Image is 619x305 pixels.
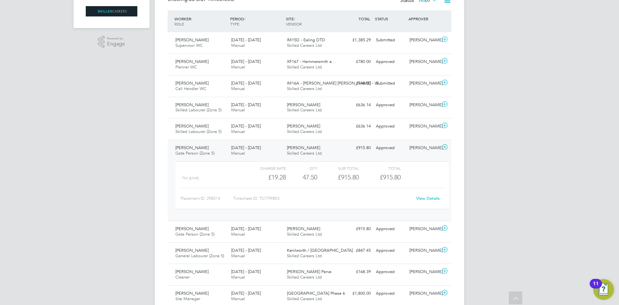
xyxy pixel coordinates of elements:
[181,193,233,204] div: Placement ID: 298514
[81,6,142,16] a: Go to home page
[287,64,322,70] span: Skilled Careers Ltd
[107,36,125,41] span: Powered by
[231,37,261,43] span: [DATE] - [DATE]
[407,100,440,110] div: [PERSON_NAME]
[373,35,407,46] div: Submitted
[373,56,407,67] div: Approved
[407,267,440,277] div: [PERSON_NAME]
[373,267,407,277] div: Approved
[373,121,407,132] div: Approved
[407,245,440,256] div: [PERSON_NAME]
[287,43,322,48] span: Skilled Careers Ltd
[287,129,322,134] span: Skilled Careers Ltd
[287,145,320,150] span: [PERSON_NAME]
[287,248,357,253] span: Kenilworth / [GEOGRAPHIC_DATA]…
[175,129,221,134] span: Skilled Labourer (Zone 5)
[284,13,340,30] div: SITE
[175,150,214,156] span: Gate Person (Zone 5)
[287,80,383,86] span: IM16A - [PERSON_NAME] [PERSON_NAME] - W…
[593,279,614,300] button: Open Resource Center, 11 new notifications
[244,172,286,183] div: £19.28
[173,13,229,30] div: WORKER
[86,6,137,16] img: skilledcareers-logo-retina.png
[340,224,373,234] div: £915.80
[407,224,440,234] div: [PERSON_NAME]
[175,80,209,86] span: [PERSON_NAME]
[287,274,322,280] span: Skilled Careers Ltd
[407,143,440,153] div: [PERSON_NAME]
[175,226,209,231] span: [PERSON_NAME]
[407,35,440,46] div: [PERSON_NAME]
[407,121,440,132] div: [PERSON_NAME]
[287,107,322,113] span: Skilled Careers Ltd
[340,267,373,277] div: £168.39
[359,16,370,21] span: TOTAL
[416,196,440,201] a: View Details
[317,172,359,183] div: £915.80
[287,269,331,274] span: [PERSON_NAME] Parva
[593,284,599,292] div: 11
[231,290,261,296] span: [DATE] - [DATE]
[287,253,322,259] span: Skilled Careers Ltd
[287,123,320,129] span: [PERSON_NAME]
[231,253,245,259] span: Manual
[359,164,400,172] div: Total
[175,296,200,301] span: Site Manager
[175,231,214,237] span: Gate Person (Zone 5)
[373,288,407,299] div: Approved
[231,231,245,237] span: Manual
[107,41,125,47] span: Engage
[340,121,373,132] div: £636.14
[175,43,203,48] span: Supervisor WC
[287,102,320,107] span: [PERSON_NAME]
[286,172,317,183] div: 47.50
[340,245,373,256] div: £847.45
[175,37,209,43] span: [PERSON_NAME]
[294,16,295,21] span: /
[340,56,373,67] div: £780.00
[286,21,302,26] span: VENDOR
[231,123,261,129] span: [DATE] - [DATE]
[229,13,284,30] div: PERIOD
[380,173,401,181] span: £915.80
[407,56,440,67] div: [PERSON_NAME]
[175,274,190,280] span: Cleaner
[231,64,245,70] span: Manual
[175,145,209,150] span: [PERSON_NAME]
[191,16,192,21] span: /
[340,143,373,153] div: £915.80
[175,253,224,259] span: General Labourer (Zone 5)
[287,37,325,43] span: IM15D - Ealing DTD
[231,296,245,301] span: Manual
[231,129,245,134] span: Manual
[340,78,373,89] div: £748.00
[340,288,373,299] div: £1,800.00
[175,269,209,274] span: [PERSON_NAME]
[233,193,412,204] div: Timesheet ID: TS1799803
[373,100,407,110] div: Approved
[98,36,125,48] a: Powered byEngage
[373,245,407,256] div: Approved
[231,107,245,113] span: Manual
[175,59,209,64] span: [PERSON_NAME]
[287,150,322,156] span: Skilled Careers Ltd
[175,64,197,70] span: Planner WC
[373,143,407,153] div: Approved
[230,21,239,26] span: TYPE
[231,248,261,253] span: [DATE] - [DATE]
[231,80,261,86] span: [DATE] - [DATE]
[317,164,359,172] div: Sub Total
[175,107,221,113] span: Skilled Labourer (Zone 5)
[340,35,373,46] div: £1,385.29
[287,86,322,91] span: Skilled Careers Ltd
[174,21,184,26] span: ROLE
[175,123,209,129] span: [PERSON_NAME]
[287,226,320,231] span: [PERSON_NAME]
[231,102,261,107] span: [DATE] - [DATE]
[175,290,209,296] span: [PERSON_NAME]
[175,86,206,91] span: Call Handler WC
[287,59,336,64] span: XF167 - Hammersmith a…
[373,224,407,234] div: Approved
[407,288,440,299] div: [PERSON_NAME]
[231,86,245,91] span: Manual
